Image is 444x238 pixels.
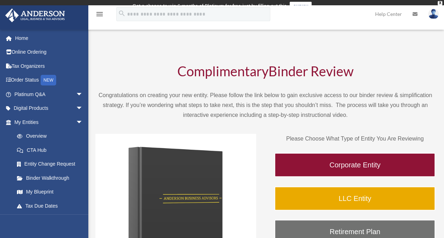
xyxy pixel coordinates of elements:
[274,186,435,210] a: LLC Entity
[274,153,435,177] a: Corporate Entity
[5,31,94,45] a: Home
[76,87,90,102] span: arrow_drop_down
[5,45,94,59] a: Online Ordering
[5,213,94,227] a: My Anderson Teamarrow_drop_down
[76,213,90,227] span: arrow_drop_down
[5,59,94,73] a: Tax Organizers
[10,157,94,171] a: Entity Change Request
[132,2,287,10] div: Get a chance to win 6 months of Platinum for free just by filling out this
[10,143,94,157] a: CTA Hub
[177,63,268,79] span: Complimentary
[5,101,94,115] a: Digital Productsarrow_drop_down
[95,12,104,18] a: menu
[3,8,67,22] img: Anderson Advisors Platinum Portal
[118,10,126,17] i: search
[5,87,94,101] a: Platinum Q&Aarrow_drop_down
[428,9,439,19] img: User Pic
[76,101,90,116] span: arrow_drop_down
[438,1,442,5] div: close
[268,63,354,79] span: Binder Review
[10,199,94,213] a: Tax Due Dates
[274,134,435,144] p: Please Choose What Type of Entity You Are Reviewing
[10,185,94,199] a: My Blueprint
[10,171,90,185] a: Binder Walkthrough
[5,73,94,88] a: Order StatusNEW
[5,115,94,129] a: My Entitiesarrow_drop_down
[290,2,312,10] a: survey
[95,90,435,120] p: Congratulations on creating your new entity. Please follow the link below to gain exclusive acces...
[76,115,90,130] span: arrow_drop_down
[95,10,104,18] i: menu
[10,129,94,143] a: Overview
[41,75,56,85] div: NEW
